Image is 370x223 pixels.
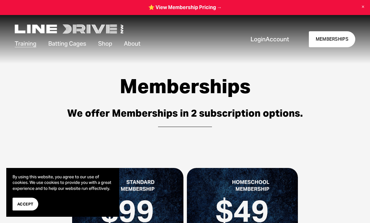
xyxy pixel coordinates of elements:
[124,39,140,48] a: folder dropdown
[44,107,327,119] h3: We offer Memberships in 2 subscription options.
[15,39,36,48] span: Training
[48,39,86,48] a: folder dropdown
[15,24,123,34] img: LineDrive NorthWest
[232,179,270,192] strong: HOMESCHOOL MEMBERSHIP
[15,39,36,48] a: folder dropdown
[13,198,38,210] button: Accept
[13,174,113,191] p: By using this website, you agree to our use of cookies. We use cookies to provide you with a grea...
[98,39,112,48] a: Shop
[48,39,86,48] span: Batting Cages
[6,168,119,217] section: Cookie banner
[17,201,34,207] span: Accept
[44,75,327,98] h1: Memberships
[121,179,156,192] strong: STANDARD MEMBERSHIP
[124,39,140,48] span: About
[309,31,355,47] a: MEMBERSHIPS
